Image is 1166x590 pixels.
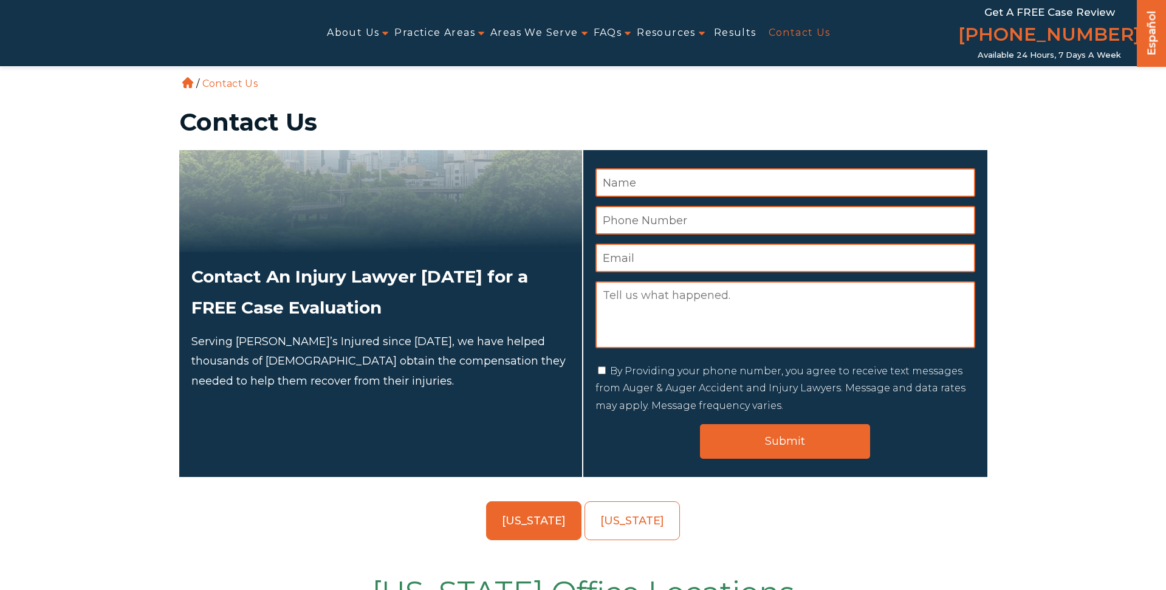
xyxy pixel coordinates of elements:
a: [US_STATE] [585,501,680,540]
a: Practice Areas [394,19,475,47]
a: About Us [327,19,379,47]
h2: Contact An Injury Lawyer [DATE] for a FREE Case Evaluation [191,261,570,323]
input: Phone Number [595,206,975,235]
span: Available 24 Hours, 7 Days a Week [978,50,1121,60]
a: [PHONE_NUMBER] [958,21,1140,50]
a: Home [182,77,193,88]
label: By Providing your phone number, you agree to receive text messages from Auger & Auger Accident an... [595,365,965,412]
input: Submit [700,424,870,459]
input: Email [595,244,975,272]
img: Auger & Auger Accident and Injury Lawyers Logo [7,18,199,47]
a: FAQs [594,19,622,47]
a: [US_STATE] [486,501,581,540]
span: Get a FREE Case Review [984,6,1115,18]
input: Name [595,168,975,197]
p: Serving [PERSON_NAME]’s Injured since [DATE], we have helped thousands of [DEMOGRAPHIC_DATA] obta... [191,332,570,391]
img: Attorneys [179,150,582,252]
a: Resources [637,19,696,47]
li: Contact Us [199,78,261,89]
a: Contact Us [769,19,831,47]
h1: Contact Us [179,110,987,134]
a: Areas We Serve [490,19,578,47]
a: Results [714,19,756,47]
